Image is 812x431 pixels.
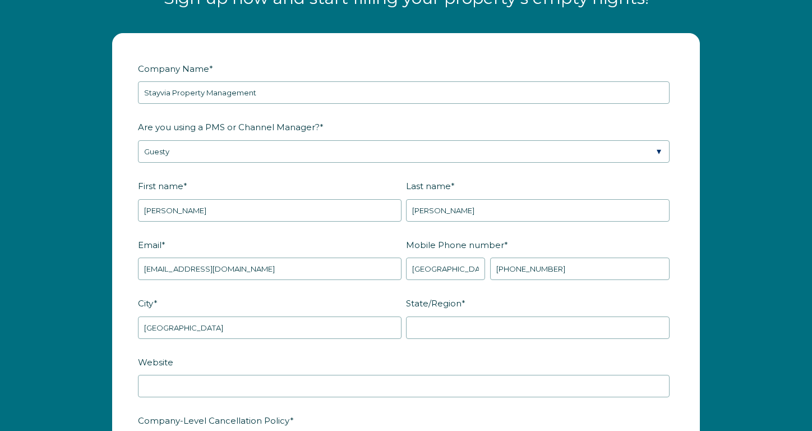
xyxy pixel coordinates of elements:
[138,412,290,429] span: Company-Level Cancellation Policy
[138,295,154,312] span: City
[406,236,504,254] span: Mobile Phone number
[138,60,209,77] span: Company Name
[138,354,173,371] span: Website
[406,177,451,195] span: Last name
[138,118,320,136] span: Are you using a PMS or Channel Manager?
[138,236,162,254] span: Email
[138,177,183,195] span: First name
[406,295,462,312] span: State/Region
